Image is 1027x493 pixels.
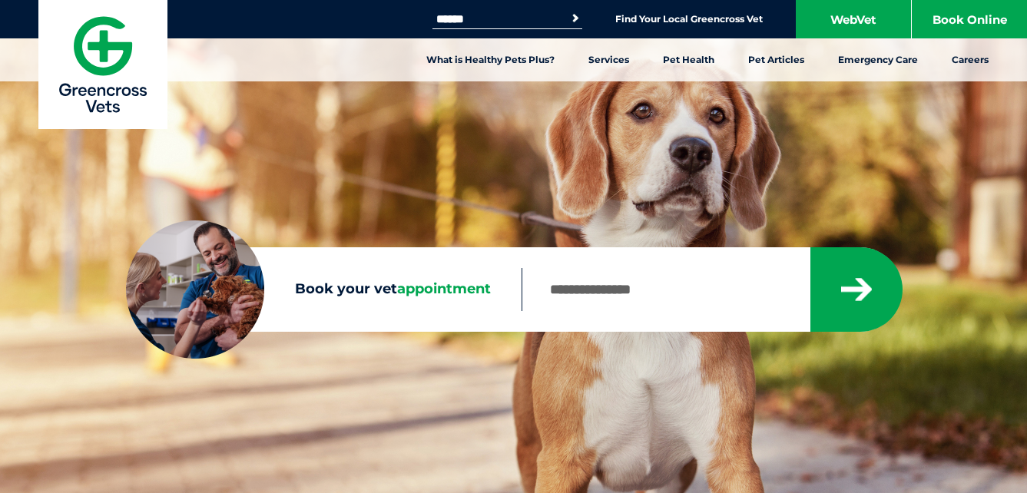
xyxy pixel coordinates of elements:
a: Pet Health [646,38,731,81]
a: Careers [935,38,1005,81]
a: Find Your Local Greencross Vet [615,13,763,25]
label: Book your vet [126,278,522,301]
button: Search [568,11,583,26]
a: Emergency Care [821,38,935,81]
span: appointment [397,280,491,297]
a: Pet Articles [731,38,821,81]
a: What is Healthy Pets Plus? [409,38,571,81]
a: Services [571,38,646,81]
